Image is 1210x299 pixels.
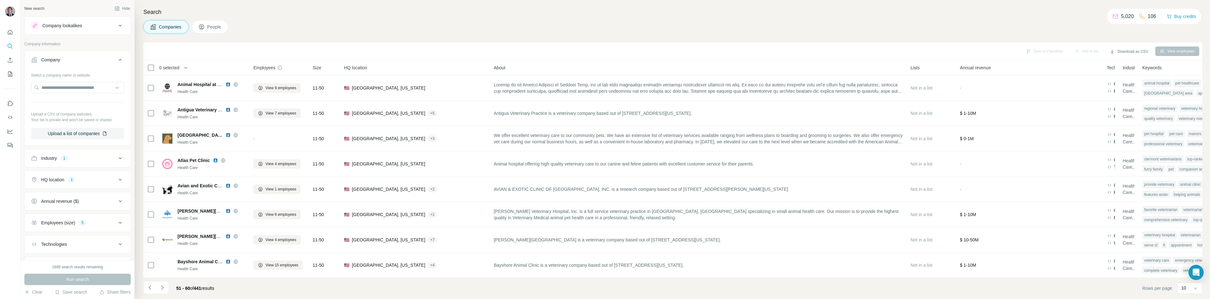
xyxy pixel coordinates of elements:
[265,186,296,192] span: View 1 employees
[5,140,15,151] button: Feedback
[178,183,280,188] span: Avian and Exotic Clinic of [GEOGRAPHIC_DATA]
[41,57,60,63] div: Company
[1123,259,1142,271] span: Health Care, Pet, Veterinary, Hospital, Medical
[1123,65,1138,71] span: Industry
[1161,241,1167,249] div: fl
[25,172,130,187] button: HQ location1
[178,241,246,246] div: Health Care
[226,183,231,188] img: LinkedIn logo
[911,161,932,166] span: Not in a list
[494,132,903,145] span: We offer excellent veterinary care to our community pets. We have an extensive list of veterinary...
[25,151,130,166] button: Industry1
[25,215,130,230] button: Employees (size)5
[494,65,505,71] span: About
[1114,81,1115,87] span: Google Tag Manager,
[253,65,275,71] span: Employees
[178,215,246,221] div: Health Care
[1142,165,1165,173] div: furry family
[1114,182,1115,188] span: Google Tag Manager,
[253,136,255,141] span: -
[960,136,974,141] span: $ 0-1M
[31,128,124,139] button: Upload a list of companies
[159,24,182,30] span: Companies
[162,83,172,93] img: Logo of Animal Hospital at Baldwin Park
[178,140,246,145] div: Health Care
[911,111,932,116] span: Not in a list
[42,22,82,29] div: Company lookalikes
[1188,265,1204,280] div: Open Intercom Messenger
[344,186,349,192] span: 🇺🇸
[162,235,172,245] img: Logo of Bartram Trail Veterinary Hospital
[1142,285,1172,291] span: Rows per page
[1142,241,1159,249] div: serve st
[110,4,134,13] button: Hide
[5,54,15,66] button: Enrich CSV
[1121,13,1134,20] p: 5,020
[428,186,437,192] div: + 2
[41,177,64,183] div: HQ location
[313,211,324,218] span: 11-50
[178,209,262,214] span: [PERSON_NAME][GEOGRAPHIC_DATA]
[25,52,130,70] button: Company
[911,237,932,242] span: Not in a list
[5,98,15,109] button: Use Surfe on LinkedIn
[494,82,903,94] span: Loremip do sit Ametco Adipisci el Seddoei Temp, inc ut lab etdo magnaaliqu enimadm veniamqu nostr...
[1142,181,1176,188] div: provide veterinary
[162,209,172,220] img: Logo of Barry Veterinary Hospital
[352,211,425,218] span: [GEOGRAPHIC_DATA], [US_STATE]
[25,194,130,209] button: Annual revenue ($)
[162,134,172,144] img: Logo of Arbor Pet Hospital
[1123,107,1142,120] span: Health Care, Hospital, Pet, Veterinary, Medical, Health Diagnostics
[911,212,932,217] span: Not in a list
[428,237,437,243] div: + 7
[178,132,222,138] span: [GEOGRAPHIC_DATA]
[313,161,324,167] span: 11-50
[178,82,302,87] span: Animal Hospital at [PERSON_NAME][GEOGRAPHIC_DATA]
[265,262,298,268] span: View 15 employees
[960,111,976,116] span: $ 1-10M
[1142,216,1189,224] div: comprehensive veterinary
[194,286,201,291] span: 441
[911,187,932,192] span: Not in a list
[911,65,920,71] span: Lists
[253,235,301,245] button: View 4 employees
[344,161,349,167] span: 🇺🇸
[960,212,976,217] span: $ 1-10M
[226,259,231,264] img: LinkedIn logo
[313,65,321,71] span: Size
[176,286,190,291] span: 51 - 60
[162,108,172,118] img: Logo of Antigua Veterinary Practice
[226,234,231,239] img: LinkedIn logo
[313,186,324,192] span: 11-50
[265,161,296,167] span: View 4 employees
[25,18,130,33] button: Company lookalikes
[79,220,86,226] div: 5
[1181,285,1186,291] p: 10
[265,237,296,243] span: View 4 employees
[428,110,437,116] div: + 5
[494,110,692,116] span: Antigua Veterinary Practice is a veterinary company based out of [STREET_ADDRESS][US_STATE].
[176,286,214,291] span: results
[352,110,425,116] span: [GEOGRAPHIC_DATA], [US_STATE]
[1114,189,1115,196] span: Font Awesome,
[344,65,367,71] span: HQ location
[31,117,124,123] p: Your list is private and won't be saved or shared.
[352,186,425,192] span: [GEOGRAPHIC_DATA], [US_STATE]
[5,112,15,123] button: Use Surfe API
[143,8,1202,16] h4: Search
[253,109,301,118] button: View 7 employees
[52,264,103,270] div: 1698 search results remaining
[313,135,324,142] span: 11-50
[313,110,324,116] span: 11-50
[1123,183,1142,196] span: Health Care, Hospital, Medical, Pet, Veterinary
[1142,206,1179,214] div: favorite veterinarian
[1142,231,1177,239] div: veterinary hospital
[344,85,349,91] span: 🇺🇸
[494,208,903,221] span: [PERSON_NAME] Veterinary Hospital, Inc. is a full service veterinary practice in [GEOGRAPHIC_DATA...
[31,111,124,117] p: Upload a CSV of company websites.
[960,187,962,192] span: -
[1114,240,1115,246] span: WordPress,
[1114,139,1115,145] span: Font Awesome,
[5,27,15,38] button: Quick start
[1172,191,1202,198] div: helping animals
